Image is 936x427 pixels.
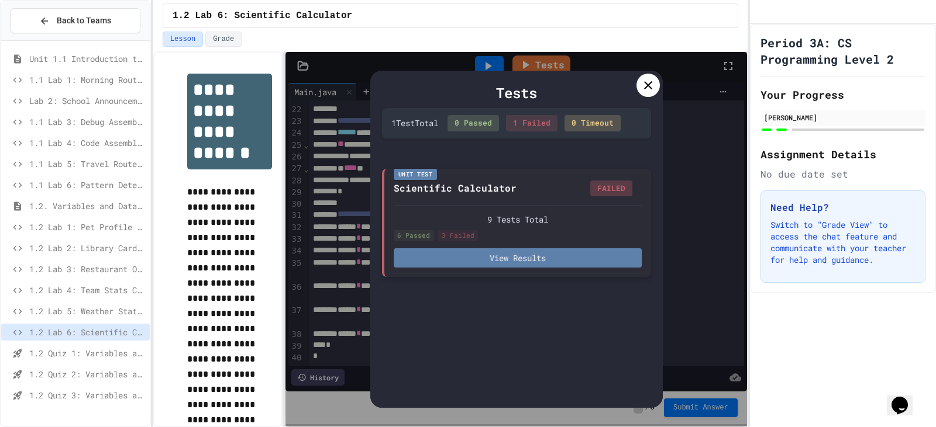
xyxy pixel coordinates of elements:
span: Lab 2: School Announcements [29,95,145,107]
h3: Need Help? [770,200,916,214]
span: 1.1 Lab 3: Debug Assembly [29,116,145,128]
h2: Your Progress [760,86,925,103]
span: 1.2 Lab 4: Team Stats Calculator [29,284,145,296]
button: Lesson [163,32,203,47]
span: 1.2 Lab 6: Scientific Calculator [29,326,145,338]
div: 1 Test Total [391,117,438,129]
h1: Period 3A: CS Programming Level 2 [760,34,925,67]
div: Unit Test [394,169,438,180]
span: 1.2 Quiz 2: Variables and Data Types [29,368,145,380]
span: 1.1 Lab 5: Travel Route Debugger [29,158,145,170]
button: View Results [394,248,642,268]
div: 0 Timeout [565,115,621,131]
span: 1.2 Lab 1: Pet Profile Fix [29,221,145,233]
div: FAILED [590,180,632,197]
span: 1.2 Quiz 1: Variables and Data Types [29,347,145,359]
span: 1.2 Lab 2: Library Card Creator [29,242,145,254]
span: 1.2 Lab 6: Scientific Calculator [173,9,352,23]
p: Switch to "Grade View" to access the chat feature and communicate with your teacher for help and ... [770,219,916,266]
div: Scientific Calculator [394,181,517,195]
div: Tests [382,82,651,103]
iframe: chat widget [887,380,924,415]
span: Back to Teams [57,15,111,27]
span: 1.2 Quiz 3: Variables and Data Types [29,389,145,401]
span: Unit 1.1 Introduction to Algorithms, Programming and Compilers [29,53,145,65]
button: Grade [205,32,242,47]
div: No due date set [760,167,925,181]
div: [PERSON_NAME] [764,112,922,123]
span: 1.1 Lab 1: Morning Routine Fix [29,74,145,86]
div: 9 Tests Total [394,213,642,225]
div: 6 Passed [394,230,433,241]
div: 1 Failed [506,115,558,131]
h2: Assignment Details [760,146,925,162]
span: 1.1 Lab 6: Pattern Detective [29,179,145,191]
div: 3 Failed [438,230,478,241]
span: 1.2 Lab 5: Weather Station Debugger [29,305,145,317]
button: Back to Teams [11,8,140,33]
span: 1.1 Lab 4: Code Assembly Challenge [29,137,145,149]
div: 0 Passed [448,115,499,131]
span: 1.2 Lab 3: Restaurant Order System [29,263,145,275]
span: 1.2. Variables and Data Types [29,200,145,212]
